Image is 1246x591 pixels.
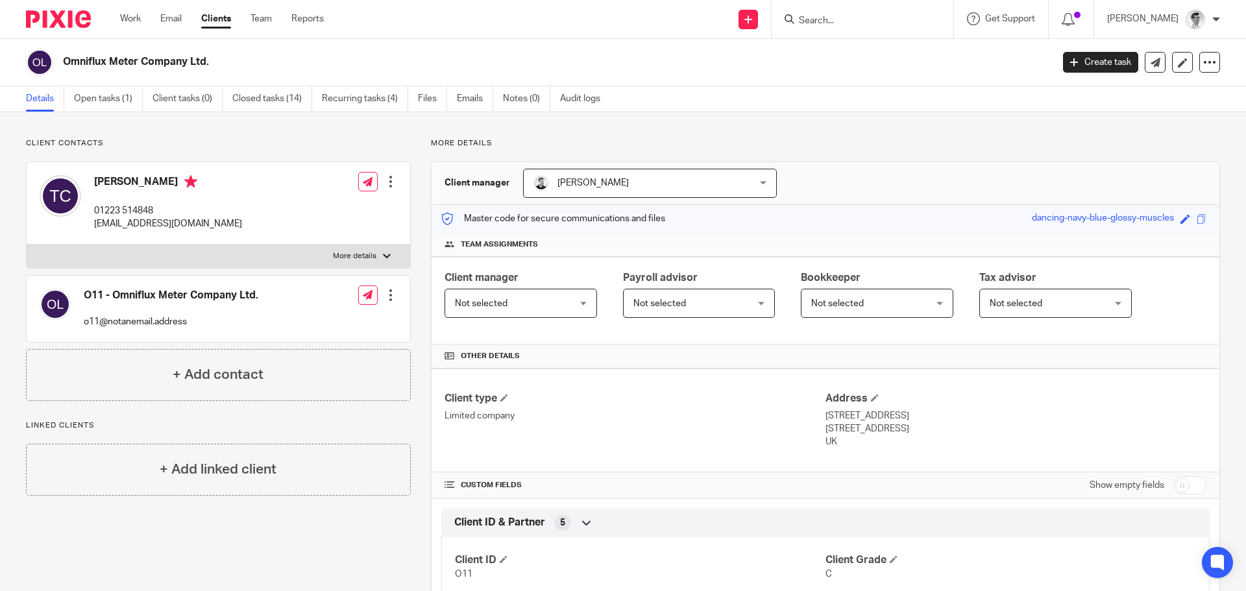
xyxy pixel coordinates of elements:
p: Linked clients [26,420,411,431]
a: Closed tasks (14) [232,86,312,112]
h2: Omniflux Meter Company Ltd. [63,55,848,69]
span: Other details [461,351,520,361]
p: [EMAIL_ADDRESS][DOMAIN_NAME] [94,217,242,230]
p: 01223 514848 [94,204,242,217]
a: Emails [457,86,493,112]
img: Pixie [26,10,91,28]
span: Not selected [811,299,864,308]
a: Team [250,12,272,25]
img: svg%3E [40,175,81,217]
img: Adam_2025.jpg [1185,9,1206,30]
span: Client ID & Partner [454,516,545,529]
span: Client manager [445,272,519,283]
span: Bookkeeper [801,272,861,283]
a: Audit logs [560,86,610,112]
h4: Client Grade [825,553,1196,567]
div: dancing-navy-blue-glossy-muscles [1032,211,1174,226]
span: Get Support [985,14,1035,23]
p: UK [825,435,1206,448]
p: Limited company [445,409,825,422]
h4: O11 - Omniflux Meter Company Ltd. [84,289,258,302]
span: C [825,570,832,579]
a: Client tasks (0) [153,86,223,112]
label: Show empty fields [1090,479,1164,492]
img: svg%3E [26,49,53,76]
span: [PERSON_NAME] [557,178,629,187]
span: Not selected [455,299,507,308]
p: More details [333,251,376,261]
img: svg%3E [40,289,71,320]
p: Master code for secure communications and files [441,212,665,225]
img: Dave_2025.jpg [533,175,549,191]
span: Payroll advisor [623,272,698,283]
a: Clients [201,12,231,25]
h4: + Add contact [173,365,263,385]
p: [STREET_ADDRESS] [825,409,1206,422]
span: Team assignments [461,239,538,250]
h4: Client type [445,392,825,405]
a: Files [418,86,447,112]
a: Details [26,86,64,112]
a: Create task [1063,52,1138,73]
span: O11 [455,570,472,579]
h3: Client manager [445,176,510,189]
h4: CUSTOM FIELDS [445,480,825,490]
h4: [PERSON_NAME] [94,175,242,191]
i: Primary [184,175,197,188]
span: 5 [560,516,565,529]
p: Client contacts [26,138,411,149]
a: Work [120,12,141,25]
p: More details [431,138,1220,149]
h4: Address [825,392,1206,405]
a: Open tasks (1) [74,86,143,112]
span: Not selected [990,299,1042,308]
input: Search [798,16,914,27]
a: Notes (0) [503,86,550,112]
h4: + Add linked client [160,459,276,479]
p: [PERSON_NAME] [1107,12,1179,25]
span: Tax advisor [979,272,1036,283]
p: [STREET_ADDRESS] [825,422,1206,435]
a: Recurring tasks (4) [322,86,408,112]
a: Email [160,12,182,25]
p: o11@notanemail.address [84,315,258,328]
span: Not selected [633,299,686,308]
a: Reports [291,12,324,25]
h4: Client ID [455,553,825,567]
